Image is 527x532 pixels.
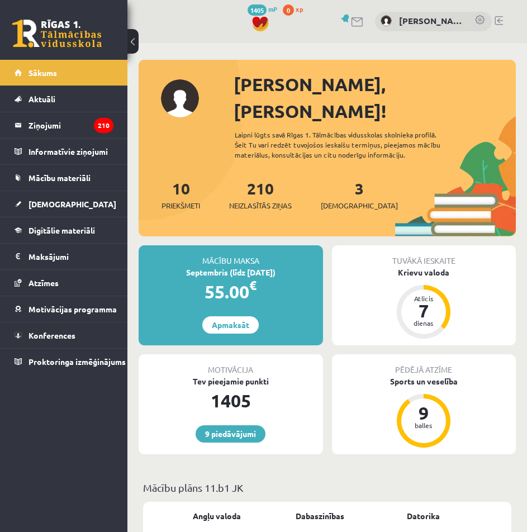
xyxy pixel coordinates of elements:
[139,354,323,376] div: Motivācija
[29,199,116,209] span: [DEMOGRAPHIC_DATA]
[15,296,113,322] a: Motivācijas programma
[15,112,113,138] a: Ziņojumi210
[332,376,516,449] a: Sports un veselība 9 balles
[332,354,516,376] div: Pēdējā atzīme
[283,4,294,16] span: 0
[399,15,463,27] a: [PERSON_NAME]
[248,4,277,13] a: 1405 mP
[15,244,113,269] a: Maksājumi
[268,4,277,13] span: mP
[15,191,113,217] a: [DEMOGRAPHIC_DATA]
[321,178,398,211] a: 3[DEMOGRAPHIC_DATA]
[29,139,113,164] legend: Informatīvie ziņojumi
[15,270,113,296] a: Atzīmes
[381,15,392,26] img: Emīls Adrians Jeziks
[321,200,398,211] span: [DEMOGRAPHIC_DATA]
[29,278,59,288] span: Atzīmes
[139,376,323,387] div: Tev pieejamie punkti
[234,71,516,125] div: [PERSON_NAME], [PERSON_NAME]!
[94,118,113,133] i: 210
[407,422,440,429] div: balles
[139,267,323,278] div: Septembris (līdz [DATE])
[29,112,113,138] legend: Ziņojumi
[332,267,516,340] a: Krievu valoda Atlicis 7 dienas
[162,178,200,211] a: 10Priekšmeti
[283,4,308,13] a: 0 xp
[15,60,113,85] a: Sākums
[143,480,511,495] p: Mācību plāns 11.b1 JK
[296,510,344,522] a: Dabaszinības
[407,320,440,326] div: dienas
[15,139,113,164] a: Informatīvie ziņojumi
[332,376,516,387] div: Sports un veselība
[15,322,113,348] a: Konferences
[15,165,113,191] a: Mācību materiāli
[196,425,265,443] a: 9 piedāvājumi
[29,173,91,183] span: Mācību materiāli
[407,302,440,320] div: 7
[235,130,461,160] div: Laipni lūgts savā Rīgas 1. Tālmācības vidusskolas skolnieka profilā. Šeit Tu vari redzēt tuvojošo...
[15,217,113,243] a: Digitālie materiāli
[249,277,257,293] span: €
[332,267,516,278] div: Krievu valoda
[29,304,117,314] span: Motivācijas programma
[29,357,126,367] span: Proktoringa izmēģinājums
[29,68,57,78] span: Sākums
[15,349,113,374] a: Proktoringa izmēģinājums
[139,278,323,305] div: 55.00
[229,178,292,211] a: 210Neizlasītās ziņas
[15,86,113,112] a: Aktuāli
[296,4,303,13] span: xp
[407,404,440,422] div: 9
[29,94,55,104] span: Aktuāli
[229,200,292,211] span: Neizlasītās ziņas
[29,244,113,269] legend: Maksājumi
[12,20,102,47] a: Rīgas 1. Tālmācības vidusskola
[162,200,200,211] span: Priekšmeti
[332,245,516,267] div: Tuvākā ieskaite
[29,330,75,340] span: Konferences
[202,316,259,334] a: Apmaksāt
[407,510,440,522] a: Datorika
[193,510,241,522] a: Angļu valoda
[29,225,95,235] span: Digitālie materiāli
[248,4,267,16] span: 1405
[139,245,323,267] div: Mācību maksa
[139,387,323,414] div: 1405
[407,295,440,302] div: Atlicis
